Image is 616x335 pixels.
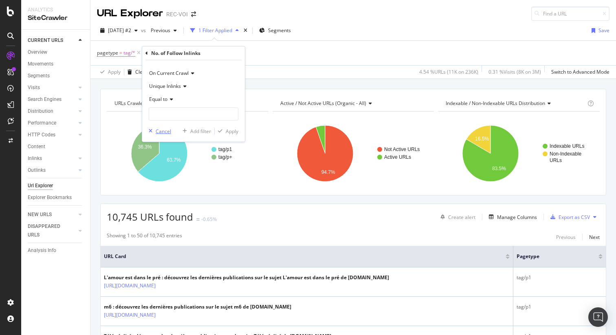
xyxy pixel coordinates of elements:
[97,7,163,20] div: URL Explorer
[28,166,46,175] div: Outlinks
[28,182,53,190] div: Url Explorer
[589,234,600,241] div: Next
[384,154,411,160] text: Active URLs
[97,66,121,79] button: Apply
[280,100,366,107] span: Active / Not Active URLs (organic - all)
[28,142,45,151] div: Content
[28,166,76,175] a: Outlinks
[28,222,69,239] div: DISAPPEARED URLS
[559,214,590,221] div: Export as CSV
[187,24,242,37] button: 1 Filter Applied
[191,11,196,17] div: arrow-right-arrow-left
[28,83,76,92] a: Visits
[167,157,180,163] text: 63.7%
[104,311,156,319] a: [URL][DOMAIN_NAME]
[475,136,489,142] text: 16.5%
[588,24,609,37] button: Save
[28,36,63,45] div: CURRENT URLS
[147,27,170,34] span: Previous
[190,128,211,135] div: Add filter
[28,95,76,104] a: Search Engines
[28,36,76,45] a: CURRENT URLS
[28,210,52,219] div: NEW URLS
[28,222,76,239] a: DISAPPEARED URLS
[166,10,188,18] div: REC-VOI
[198,27,232,34] div: 1 Filter Applied
[384,147,420,152] text: Not Active URLs
[547,210,590,223] button: Export as CSV
[119,49,122,56] span: =
[28,119,76,127] a: Performance
[28,48,47,57] div: Overview
[419,68,478,75] div: 4.54 % URLs ( 11K on 236K )
[104,274,389,281] div: L'amour est dans le pré : découvrez les dernières publications sur le sujet L'amour est dans le p...
[444,97,586,110] h4: Indexable / Non-Indexable URLs Distribution
[448,214,475,221] div: Create alert
[28,193,72,202] div: Explorer Bookmarks
[438,118,598,189] svg: A chart.
[97,24,141,37] button: [DATE] #2
[273,118,432,189] svg: A chart.
[598,27,609,34] div: Save
[492,166,506,171] text: 83.5%
[28,13,84,23] div: SiteCrawler
[28,72,84,80] a: Segments
[28,131,76,139] a: HTTP Codes
[517,253,586,260] span: pagetype
[114,100,196,107] span: URLs Crawled By Botify By pagetype
[550,143,584,149] text: Indexable URLs
[145,127,171,135] button: Cancel
[28,154,76,163] a: Inlinks
[279,97,427,110] h4: Active / Not Active URLs
[531,7,609,21] input: Find a URL
[242,26,249,35] div: times
[28,48,84,57] a: Overview
[28,154,42,163] div: Inlinks
[104,282,156,290] a: [URL][DOMAIN_NAME]
[28,142,84,151] a: Content
[107,118,266,189] svg: A chart.
[550,151,581,157] text: Non-Indexable
[123,47,135,59] span: tag/*
[588,307,608,327] div: Open Intercom Messenger
[147,24,180,37] button: Previous
[138,144,152,150] text: 36.3%
[551,68,609,75] div: Switch to Advanced Mode
[104,303,291,311] div: m6 : découvrez les dernières publications sur le sujet m6 de [DOMAIN_NAME]
[517,274,603,281] div: tag/p1
[28,60,53,68] div: Movements
[149,83,181,90] span: Unique Inlinks
[156,128,171,135] div: Cancel
[28,131,55,139] div: HTTP Codes
[201,216,217,223] div: -0.65%
[28,107,53,116] div: Distribution
[28,193,84,202] a: Explorer Bookmarks
[218,147,232,152] text: tag/p1
[104,253,504,260] span: URL Card
[151,50,200,57] div: No. of Follow Inlinks
[135,68,147,75] div: Clear
[28,7,84,13] div: Analytics
[108,68,121,75] div: Apply
[149,96,167,103] span: Equal to
[108,27,131,34] span: 2025 Aug. 13th #2
[488,68,541,75] div: 0.31 % Visits ( 8K on 3M )
[124,66,147,79] button: Clear
[196,218,200,221] img: Equal
[497,214,537,221] div: Manage Columns
[141,27,147,34] span: vs
[113,97,261,110] h4: URLs Crawled By Botify By pagetype
[517,303,603,311] div: tag/p1
[548,66,609,79] button: Switch to Advanced Mode
[28,210,76,219] a: NEW URLS
[437,210,475,223] button: Create alert
[28,119,56,127] div: Performance
[550,158,562,163] text: URLs
[556,234,576,241] div: Previous
[97,49,118,56] span: pagetype
[28,182,84,190] a: Url Explorer
[321,169,335,175] text: 94.7%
